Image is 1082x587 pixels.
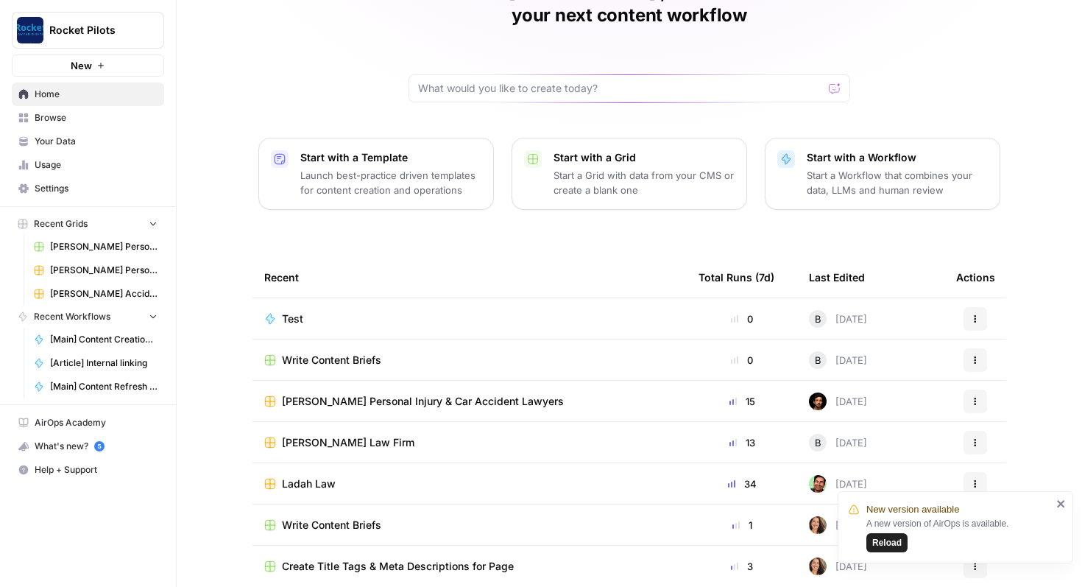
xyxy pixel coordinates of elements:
p: Start with a Template [300,150,481,165]
span: [PERSON_NAME] Personal Injury & Car Accident Lawyers [282,394,564,409]
span: Rocket Pilots [49,23,138,38]
div: 1 [699,518,785,532]
a: Browse [12,106,164,130]
span: New [71,58,92,73]
div: What's new? [13,435,163,457]
div: 34 [699,477,785,491]
p: Start a Workflow that combines your data, LLMs and human review [807,168,988,197]
span: Help + Support [35,463,158,477]
div: 3 [699,559,785,574]
a: [Main] Content Refresh Article [27,375,164,398]
img: Rocket Pilots Logo [17,17,43,43]
img: wt756mygx0n7rybn42vblmh42phm [809,393,827,410]
a: AirOps Academy [12,411,164,435]
span: Recent Workflows [34,310,110,323]
span: Test [282,312,303,326]
a: Create Title Tags & Meta Descriptions for Page [264,559,675,574]
p: Start with a Grid [554,150,735,165]
a: Home [12,82,164,106]
button: What's new? 5 [12,435,164,458]
span: B [815,353,821,368]
div: Recent [264,257,675,298]
span: [PERSON_NAME] Accident Attorneys [50,287,158,300]
a: Test [264,312,675,326]
div: [DATE] [809,310,867,328]
span: Recent Grids [34,217,88,231]
a: [PERSON_NAME] Personal Injury & Car Accident Lawyers [264,394,675,409]
span: B [815,435,821,450]
div: Last Edited [809,257,865,298]
button: Start with a GridStart a Grid with data from your CMS or create a blank one [512,138,747,210]
div: 0 [699,312,785,326]
div: 0 [699,353,785,368]
div: [DATE] [809,434,867,451]
span: Settings [35,182,158,195]
div: [DATE] [809,475,867,493]
span: [PERSON_NAME] Personal Injury & Car Accident Lawyers - Content Refresh [50,240,158,253]
img: s97njzuoxvuhx495axgpmnahud50 [809,558,827,575]
p: Launch best-practice driven templates for content creation and operations [300,168,481,197]
div: [DATE] [809,351,867,369]
span: [Main] Content Refresh Article [50,380,158,393]
button: Start with a WorkflowStart a Workflow that combines your data, LLMs and human review [765,138,1000,210]
span: Create Title Tags & Meta Descriptions for Page [282,559,514,574]
span: Browse [35,111,158,124]
p: Start a Grid with data from your CMS or create a blank one [554,168,735,197]
button: close [1056,498,1067,510]
span: B [815,312,821,326]
text: 5 [97,443,101,450]
button: Help + Support [12,458,164,482]
button: Reload [866,533,908,552]
span: Usage [35,158,158,172]
a: [Article] Internal linking [27,351,164,375]
div: [DATE] [809,558,867,575]
span: [PERSON_NAME] Law Firm [282,435,414,450]
input: What would you like to create today? [418,81,823,96]
div: [DATE] [809,393,867,410]
a: [Main] Content Creation Brief [27,328,164,351]
img: d1tj6q4qn00rgj0pg6jtyq0i5owx [809,475,827,493]
a: Usage [12,153,164,177]
a: 5 [94,441,105,451]
button: Recent Workflows [12,306,164,328]
a: Ladah Law [264,477,675,491]
div: Total Runs (7d) [699,257,774,298]
span: [Article] Internal linking [50,356,158,370]
a: [PERSON_NAME] Personal Injury & Car Accident Lawyers [27,259,164,282]
a: [PERSON_NAME] Personal Injury & Car Accident Lawyers - Content Refresh [27,235,164,259]
a: [PERSON_NAME] Law Firm [264,435,675,450]
p: Start with a Workflow [807,150,988,165]
div: Actions [956,257,995,298]
div: 15 [699,394,785,409]
span: Your Data [35,135,158,148]
span: Reload [872,536,902,549]
a: Write Content Briefs [264,353,675,368]
span: [Main] Content Creation Brief [50,333,158,346]
span: Write Content Briefs [282,518,381,532]
span: AirOps Academy [35,416,158,429]
div: [DATE] [809,516,867,534]
span: Home [35,88,158,101]
div: A new version of AirOps is available. [866,517,1052,552]
span: Ladah Law [282,477,336,491]
button: New [12,55,164,77]
a: Settings [12,177,164,200]
span: New version available [866,502,959,517]
button: Recent Grids [12,213,164,235]
a: Your Data [12,130,164,153]
button: Start with a TemplateLaunch best-practice driven templates for content creation and operations [258,138,494,210]
div: 13 [699,435,785,450]
span: [PERSON_NAME] Personal Injury & Car Accident Lawyers [50,264,158,277]
a: [PERSON_NAME] Accident Attorneys [27,282,164,306]
span: Write Content Briefs [282,353,381,368]
button: Workspace: Rocket Pilots [12,12,164,49]
img: s97njzuoxvuhx495axgpmnahud50 [809,516,827,534]
a: Write Content Briefs [264,518,675,532]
